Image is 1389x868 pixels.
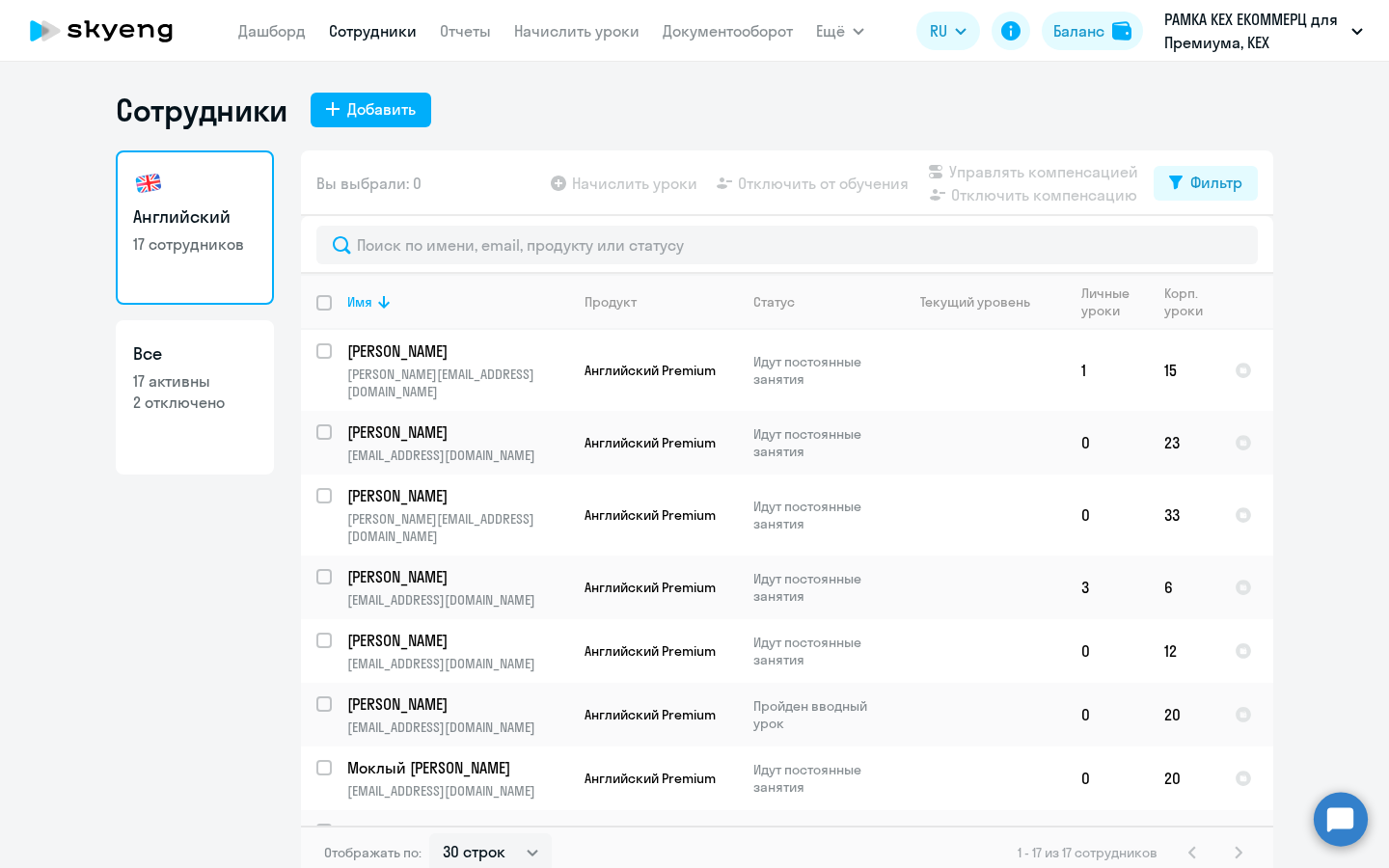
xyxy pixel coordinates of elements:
[347,447,568,464] p: [EMAIL_ADDRESS][DOMAIN_NAME]
[585,706,716,723] span: Английский Premium
[1149,475,1219,556] td: 33
[324,844,422,861] span: Отображать по:
[585,579,716,596] span: Английский Premium
[753,425,885,460] p: Идут постоянные занятия
[753,761,885,796] p: Идут постоянные занятия
[585,642,716,660] span: Английский Premium
[1066,619,1149,683] td: 0
[920,293,1030,311] div: Текущий уровень
[347,782,568,800] p: [EMAIL_ADDRESS][DOMAIN_NAME]
[347,510,568,545] p: [PERSON_NAME][EMAIL_ADDRESS][DOMAIN_NAME]
[116,150,274,305] a: Английский17 сотрудников
[347,566,568,587] a: [PERSON_NAME]
[1154,166,1258,201] button: Фильтр
[133,341,257,366] h3: Все
[585,506,716,524] span: Английский Premium
[1155,8,1373,54] button: РАМКА КЕХ ЕКОММЕРЦ для Премиума, КЕХ ЕКОММЕРЦ, ООО
[1066,556,1149,619] td: 3
[902,293,1065,311] div: Текущий уровень
[1149,411,1219,475] td: 23
[347,630,565,651] p: [PERSON_NAME]
[347,340,565,362] p: [PERSON_NAME]
[316,172,422,195] span: Вы выбрали: 0
[1018,844,1157,861] span: 1 - 17 из 17 сотрудников
[816,12,864,50] button: Ещё
[816,19,845,42] span: Ещё
[753,498,885,532] p: Идут постоянные занятия
[1066,475,1149,556] td: 0
[347,655,568,672] p: [EMAIL_ADDRESS][DOMAIN_NAME]
[347,293,568,311] div: Имя
[1149,330,1219,411] td: 15
[311,93,431,127] button: Добавить
[585,293,637,311] div: Продукт
[1066,330,1149,411] td: 1
[347,693,565,715] p: [PERSON_NAME]
[347,485,568,506] a: [PERSON_NAME]
[514,21,640,41] a: Начислить уроки
[347,630,568,651] a: [PERSON_NAME]
[133,168,164,199] img: english
[753,697,885,732] p: Пройден вводный урок
[133,370,257,392] p: 17 активны
[347,421,568,443] a: [PERSON_NAME]
[347,719,568,736] p: [EMAIL_ADDRESS][DOMAIN_NAME]
[329,21,417,41] a: Сотрудники
[347,485,565,506] p: [PERSON_NAME]
[585,362,716,379] span: Английский Premium
[1066,683,1149,746] td: 0
[916,12,980,50] button: RU
[1190,171,1242,194] div: Фильтр
[930,19,947,42] span: RU
[1066,746,1149,810] td: 0
[133,392,257,413] p: 2 отключено
[1053,19,1104,42] div: Баланс
[133,233,257,255] p: 17 сотрудников
[585,293,737,311] div: Продукт
[753,634,885,668] p: Идут постоянные занятия
[753,293,885,311] div: Статус
[1164,285,1206,319] div: Корп. уроки
[316,226,1258,264] input: Поиск по имени, email, продукту или статусу
[347,821,568,842] a: [PERSON_NAME]
[347,757,568,778] a: Моклый [PERSON_NAME]
[1042,12,1143,50] button: Балансbalance
[1081,285,1135,319] div: Личные уроки
[347,566,565,587] p: [PERSON_NAME]
[1066,411,1149,475] td: 0
[347,821,565,842] p: [PERSON_NAME]
[347,97,416,121] div: Добавить
[753,353,885,388] p: Идут постоянные занятия
[347,591,568,609] p: [EMAIL_ADDRESS][DOMAIN_NAME]
[753,570,885,605] p: Идут постоянные занятия
[133,204,257,230] h3: Английский
[663,21,793,41] a: Документооборот
[1149,619,1219,683] td: 12
[440,21,491,41] a: Отчеты
[347,421,565,443] p: [PERSON_NAME]
[347,757,565,778] p: Моклый [PERSON_NAME]
[1149,746,1219,810] td: 20
[347,693,568,715] a: [PERSON_NAME]
[1149,683,1219,746] td: 20
[1081,285,1148,319] div: Личные уроки
[347,340,568,362] a: [PERSON_NAME]
[347,293,372,311] div: Имя
[116,320,274,475] a: Все17 активны2 отключено
[1164,285,1218,319] div: Корп. уроки
[1149,556,1219,619] td: 6
[585,434,716,451] span: Английский Premium
[1112,21,1131,41] img: balance
[585,770,716,787] span: Английский Premium
[1164,8,1344,54] p: РАМКА КЕХ ЕКОММЕРЦ для Премиума, КЕХ ЕКОММЕРЦ, ООО
[116,91,287,129] h1: Сотрудники
[753,293,795,311] div: Статус
[238,21,306,41] a: Дашборд
[753,825,885,859] p: Ожидает вводного урока
[347,366,568,400] p: [PERSON_NAME][EMAIL_ADDRESS][DOMAIN_NAME]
